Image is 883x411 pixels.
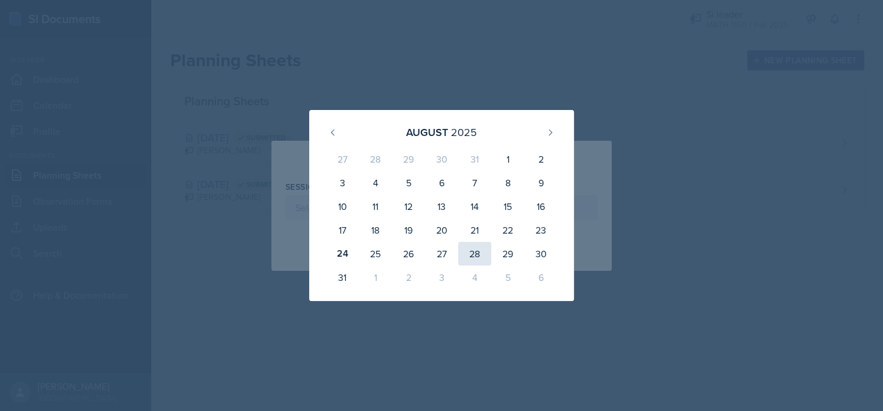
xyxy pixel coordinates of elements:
[491,195,524,218] div: 15
[491,242,524,266] div: 29
[392,147,425,171] div: 29
[524,242,557,266] div: 30
[359,218,392,242] div: 18
[392,195,425,218] div: 12
[392,242,425,266] div: 26
[524,218,557,242] div: 23
[359,195,392,218] div: 11
[326,218,359,242] div: 17
[326,171,359,195] div: 3
[491,171,524,195] div: 8
[458,242,491,266] div: 28
[491,218,524,242] div: 22
[425,266,458,289] div: 3
[425,171,458,195] div: 6
[392,266,425,289] div: 2
[491,147,524,171] div: 1
[425,147,458,171] div: 30
[359,266,392,289] div: 1
[491,266,524,289] div: 5
[326,195,359,218] div: 10
[406,124,448,140] div: August
[326,266,359,289] div: 31
[359,171,392,195] div: 4
[392,171,425,195] div: 5
[425,195,458,218] div: 13
[458,218,491,242] div: 21
[458,195,491,218] div: 14
[326,147,359,171] div: 27
[524,195,557,218] div: 16
[458,147,491,171] div: 31
[392,218,425,242] div: 19
[458,266,491,289] div: 4
[524,147,557,171] div: 2
[425,242,458,266] div: 27
[524,171,557,195] div: 9
[458,171,491,195] div: 7
[425,218,458,242] div: 20
[359,242,392,266] div: 25
[524,266,557,289] div: 6
[451,124,477,140] div: 2025
[359,147,392,171] div: 28
[326,242,359,266] div: 24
